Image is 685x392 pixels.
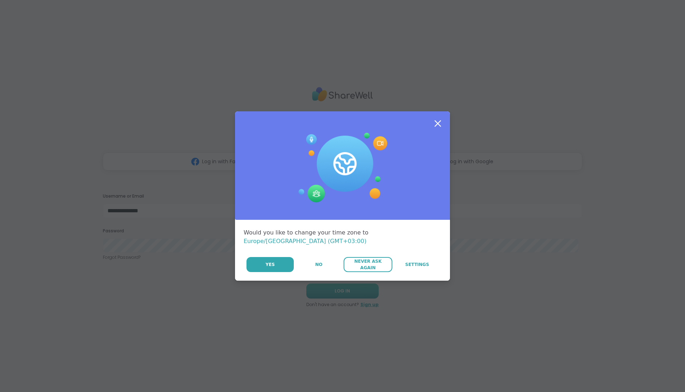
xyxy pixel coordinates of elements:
[246,257,294,272] button: Yes
[405,261,429,268] span: Settings
[294,257,343,272] button: No
[393,257,441,272] a: Settings
[244,238,367,245] span: Europe/[GEOGRAPHIC_DATA] (GMT+03:00)
[298,133,387,203] img: Session Experience
[347,258,388,271] span: Never Ask Again
[265,261,275,268] span: Yes
[344,257,392,272] button: Never Ask Again
[315,261,322,268] span: No
[244,228,441,246] div: Would you like to change your time zone to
